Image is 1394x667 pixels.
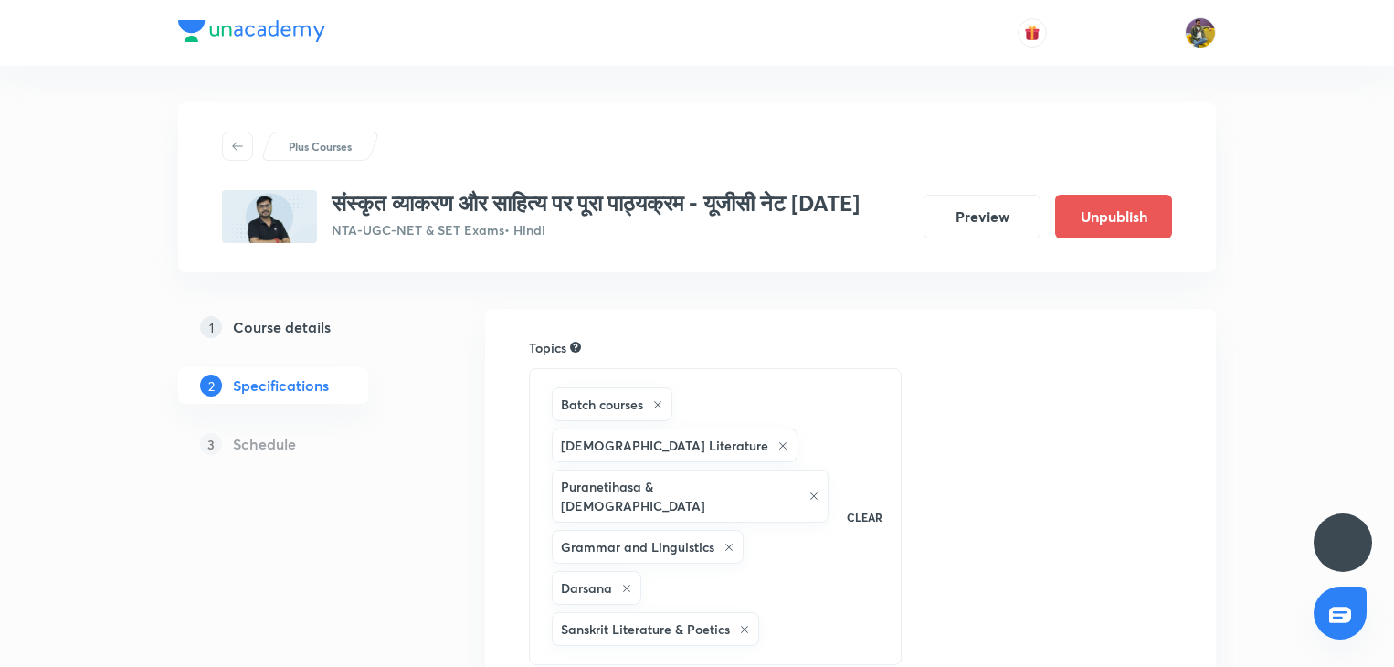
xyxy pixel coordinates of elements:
[847,509,882,525] p: CLEAR
[561,619,730,639] h6: Sanskrit Literature & Poetics
[924,195,1040,238] button: Preview
[1185,17,1216,48] img: sajan k
[332,220,860,239] p: NTA-UGC-NET & SET Exams • Hindi
[1055,195,1172,238] button: Unpublish
[200,316,222,338] p: 1
[332,190,860,217] h3: संस्कृत व्याकरण और साहित्य पर पूरा पाठ्यक्रम - यूजीसी नेट [DATE]
[233,375,329,397] h5: Specifications
[561,537,714,556] h6: Grammar and Linguistics
[561,395,643,414] h6: Batch courses
[200,375,222,397] p: 2
[1024,25,1040,41] img: avatar
[222,190,317,243] img: 540A6A57-B02A-4C54-AF43-A017AAABA54B_plus.png
[289,138,352,154] p: Plus Courses
[561,436,768,455] h6: [DEMOGRAPHIC_DATA] Literature
[200,433,222,455] p: 3
[1332,532,1354,554] img: ttu
[233,316,331,338] h5: Course details
[561,578,612,598] h6: Darsana
[1018,18,1047,48] button: avatar
[178,309,427,345] a: 1Course details
[178,20,325,47] a: Company Logo
[570,339,581,355] div: Search for topics
[561,477,799,515] h6: Puranetihasa & [DEMOGRAPHIC_DATA]
[178,20,325,42] img: Company Logo
[529,338,566,357] h6: Topics
[233,433,296,455] h5: Schedule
